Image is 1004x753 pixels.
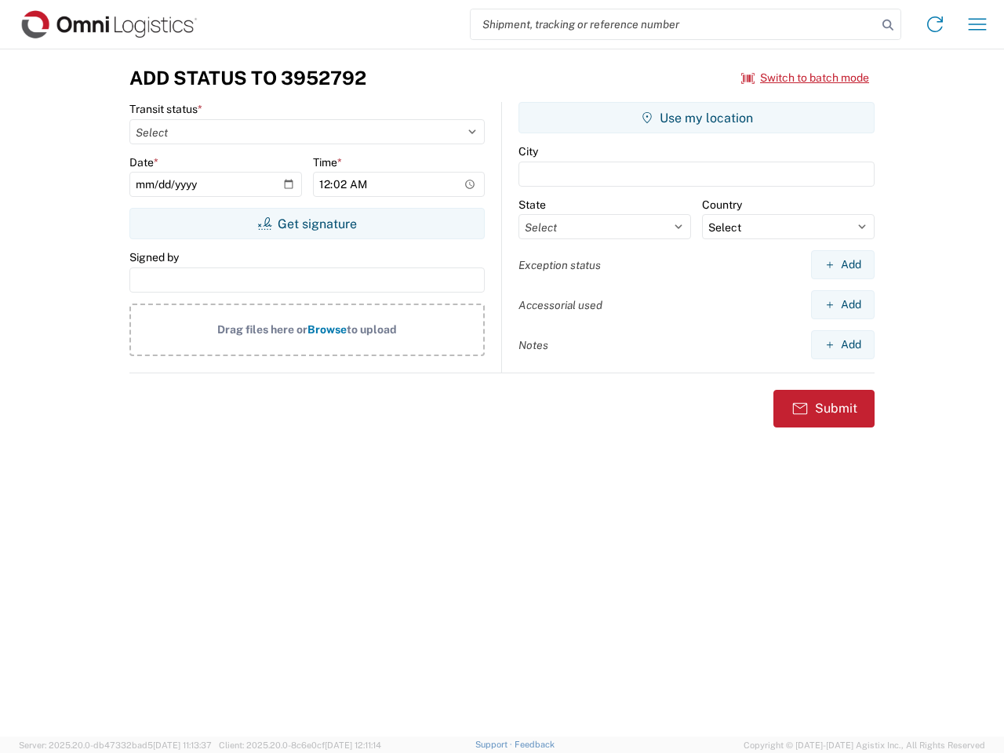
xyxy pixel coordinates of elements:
[129,102,202,116] label: Transit status
[518,258,601,272] label: Exception status
[347,323,397,336] span: to upload
[811,250,875,279] button: Add
[325,740,381,750] span: [DATE] 12:11:14
[702,198,742,212] label: Country
[744,738,985,752] span: Copyright © [DATE]-[DATE] Agistix Inc., All Rights Reserved
[518,198,546,212] label: State
[129,155,158,169] label: Date
[313,155,342,169] label: Time
[475,740,515,749] a: Support
[518,298,602,312] label: Accessorial used
[129,208,485,239] button: Get signature
[518,102,875,133] button: Use my location
[773,390,875,427] button: Submit
[515,740,555,749] a: Feedback
[129,67,366,89] h3: Add Status to 3952792
[811,330,875,359] button: Add
[217,323,307,336] span: Drag files here or
[219,740,381,750] span: Client: 2025.20.0-8c6e0cf
[307,323,347,336] span: Browse
[811,290,875,319] button: Add
[518,144,538,158] label: City
[129,250,179,264] label: Signed by
[741,65,869,91] button: Switch to batch mode
[19,740,212,750] span: Server: 2025.20.0-db47332bad5
[471,9,877,39] input: Shipment, tracking or reference number
[518,338,548,352] label: Notes
[153,740,212,750] span: [DATE] 11:13:37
